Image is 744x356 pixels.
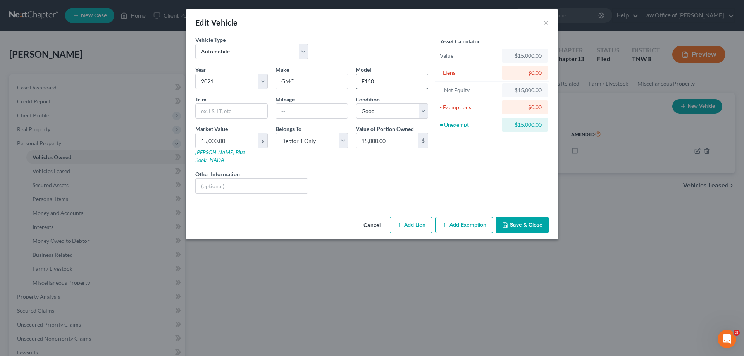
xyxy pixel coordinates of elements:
[508,52,542,60] div: $15,000.00
[418,133,428,148] div: $
[356,133,418,148] input: 0.00
[440,86,498,94] div: = Net Equity
[276,66,289,73] span: Make
[195,65,206,74] label: Year
[196,179,308,193] input: (optional)
[356,74,428,89] input: ex. Altima
[195,36,226,44] label: Vehicle Type
[496,217,549,233] button: Save & Close
[276,126,301,132] span: Belongs To
[195,170,240,178] label: Other Information
[258,133,267,148] div: $
[195,17,238,28] div: Edit Vehicle
[508,69,542,77] div: $0.00
[195,125,228,133] label: Market Value
[196,104,267,119] input: ex. LS, LT, etc
[508,121,542,129] div: $15,000.00
[734,330,740,336] span: 3
[440,103,498,111] div: - Exemptions
[196,133,258,148] input: 0.00
[543,18,549,27] button: ×
[356,65,371,74] label: Model
[276,95,294,103] label: Mileage
[195,149,245,163] a: [PERSON_NAME] Blue Book
[356,95,380,103] label: Condition
[440,52,498,60] div: Value
[440,121,498,129] div: = Unexempt
[390,217,432,233] button: Add Lien
[508,86,542,94] div: $15,000.00
[435,217,493,233] button: Add Exemption
[357,218,387,233] button: Cancel
[508,103,542,111] div: $0.00
[195,95,207,103] label: Trim
[718,330,736,348] iframe: Intercom live chat
[210,157,224,163] a: NADA
[276,74,348,89] input: ex. Nissan
[356,125,414,133] label: Value of Portion Owned
[440,69,498,77] div: - Liens
[276,104,348,119] input: --
[441,37,480,45] label: Asset Calculator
